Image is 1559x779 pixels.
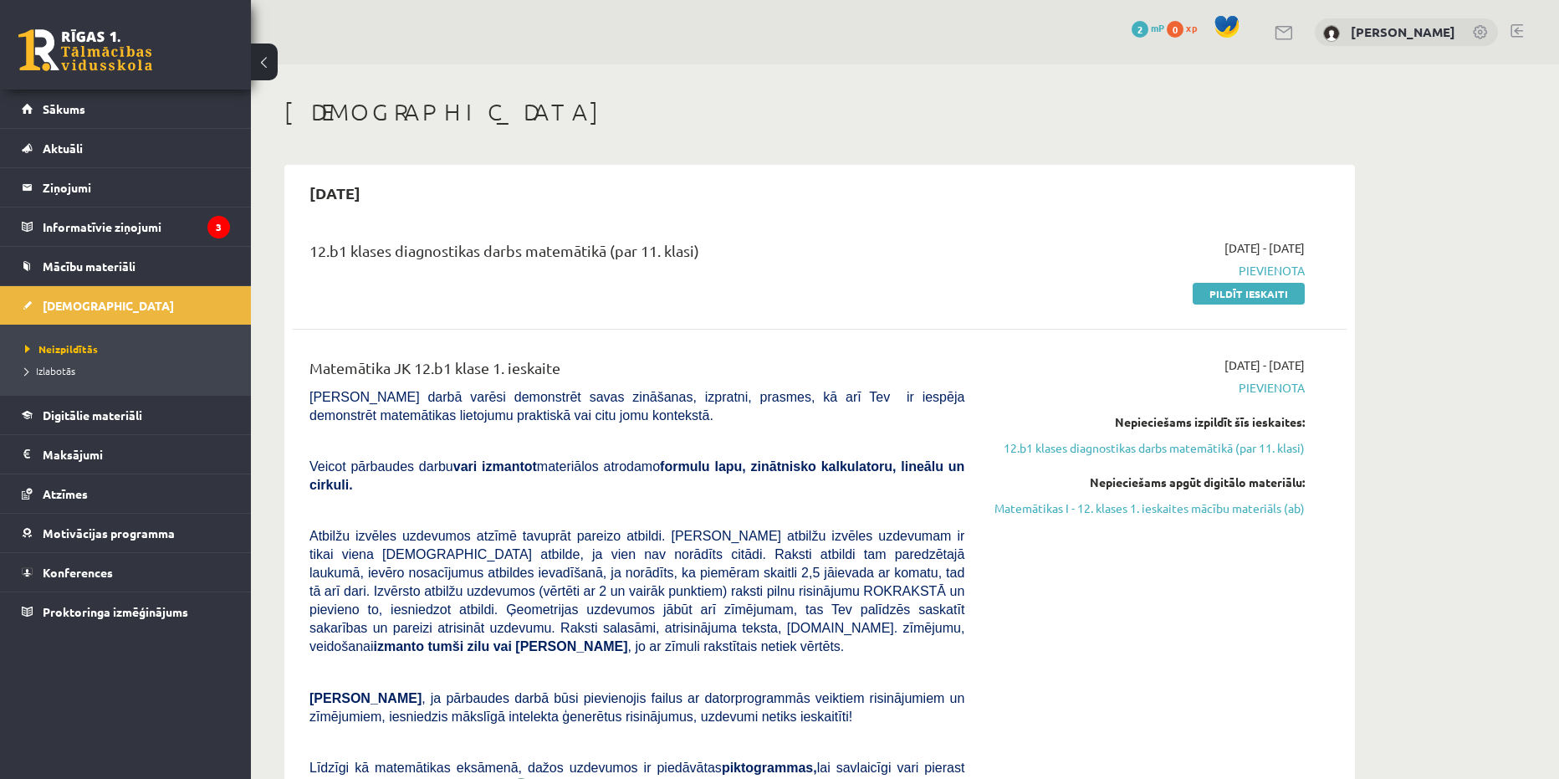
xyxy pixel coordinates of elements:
[1193,283,1305,305] a: Pildīt ieskaiti
[309,529,964,653] span: Atbilžu izvēles uzdevumos atzīmē tavuprāt pareizo atbildi. [PERSON_NAME] atbilžu izvēles uzdevuma...
[989,500,1305,517] a: Matemātikas I - 12. klases 1. ieskaites mācību materiāls (ab)
[43,259,135,274] span: Mācību materiāli
[309,356,964,387] div: Matemātika JK 12.b1 klase 1. ieskaite
[22,247,230,285] a: Mācību materiāli
[22,592,230,631] a: Proktoringa izmēģinājums
[309,691,964,724] span: , ja pārbaudes darbā būsi pievienojis failus ar datorprogrammās veiktiem risinājumiem un zīmējumi...
[43,168,230,207] legend: Ziņojumi
[1224,239,1305,257] span: [DATE] - [DATE]
[1224,356,1305,374] span: [DATE] - [DATE]
[22,553,230,592] a: Konferences
[309,691,422,705] span: [PERSON_NAME]
[1323,25,1340,42] img: Viržinija Aļošina
[18,29,152,71] a: Rīgas 1. Tālmācības vidusskola
[1151,21,1164,34] span: mP
[309,459,964,492] span: Veicot pārbaudes darbu materiālos atrodamo
[22,435,230,474] a: Maksājumi
[43,407,142,423] span: Digitālie materiāli
[43,486,88,501] span: Atzīmes
[43,565,113,580] span: Konferences
[43,604,188,619] span: Proktoringa izmēģinājums
[43,525,175,541] span: Motivācijas programma
[989,439,1305,457] a: 12.b1 klases diagnostikas darbs matemātikā (par 11. klasi)
[293,173,377,213] h2: [DATE]
[43,141,83,156] span: Aktuāli
[427,639,627,653] b: tumši zilu vai [PERSON_NAME]
[22,514,230,552] a: Motivācijas programma
[22,90,230,128] a: Sākums
[989,379,1305,397] span: Pievienota
[25,342,98,356] span: Neizpildītās
[25,341,234,356] a: Neizpildītās
[22,286,230,325] a: [DEMOGRAPHIC_DATA]
[989,413,1305,431] div: Nepieciešams izpildīt šīs ieskaites:
[374,639,424,653] b: izmanto
[1167,21,1205,34] a: 0 xp
[22,396,230,434] a: Digitālie materiāli
[989,262,1305,279] span: Pievienota
[25,364,75,377] span: Izlabotās
[1186,21,1197,34] span: xp
[43,435,230,474] legend: Maksājumi
[1167,21,1183,38] span: 0
[1132,21,1164,34] a: 2 mP
[989,474,1305,491] div: Nepieciešams apgūt digitālo materiālu:
[43,298,174,313] span: [DEMOGRAPHIC_DATA]
[22,208,230,246] a: Informatīvie ziņojumi3
[43,101,85,116] span: Sākums
[43,208,230,246] legend: Informatīvie ziņojumi
[22,474,230,513] a: Atzīmes
[309,239,964,270] div: 12.b1 klases diagnostikas darbs matemātikā (par 11. klasi)
[453,459,537,474] b: vari izmantot
[207,216,230,238] i: 3
[22,129,230,167] a: Aktuāli
[1132,21,1148,38] span: 2
[25,363,234,378] a: Izlabotās
[309,390,964,423] span: [PERSON_NAME] darbā varēsi demonstrēt savas zināšanas, izpratni, prasmes, kā arī Tev ir iespēja d...
[1351,23,1455,40] a: [PERSON_NAME]
[22,168,230,207] a: Ziņojumi
[309,459,964,492] b: formulu lapu, zinātnisko kalkulatoru, lineālu un cirkuli.
[722,761,817,775] b: piktogrammas,
[284,98,1355,126] h1: [DEMOGRAPHIC_DATA]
